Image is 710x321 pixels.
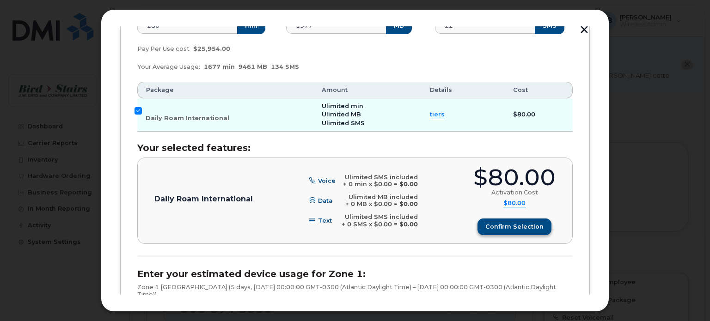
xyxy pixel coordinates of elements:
span: $0.00 = [374,221,398,228]
div: Ulimited SMS included [342,213,418,221]
button: Confirm selection [477,218,551,235]
span: Daily Roam International [146,115,229,121]
p: Zone 1 [GEOGRAPHIC_DATA] (5 days, [DATE] 00:00:00 GMT-0300 (Atlantic Daylight Time) – [DATE] 00:0... [137,284,573,298]
div: Ulimited SMS included [343,174,418,181]
summary: tiers [430,110,445,119]
span: + 0 SMS x [342,221,372,228]
summary: $80.00 [503,200,526,207]
div: Ulimited MB included [345,194,418,201]
p: Daily Roam International [154,195,253,203]
div: Activation Cost [491,189,538,196]
span: 1677 min [204,63,235,70]
span: Your Average Usage: [137,63,200,70]
th: Package [137,82,313,98]
span: Data [318,197,332,204]
div: $80.00 [473,166,556,189]
span: $25,954.00 [193,45,230,52]
span: $0.00 = [374,181,398,188]
span: 9461 MB [239,63,267,70]
span: Ulimited SMS [322,120,365,127]
b: $0.00 [399,221,418,228]
td: $80.00 [505,98,573,132]
span: + 0 MB x [345,200,372,207]
th: Cost [505,82,573,98]
th: Details [422,82,505,98]
b: $0.00 [399,181,418,188]
span: $0.00 = [374,200,398,207]
span: Ulimited MB [322,111,361,118]
h3: Your selected features: [137,143,573,153]
span: + 0 min x [343,181,372,188]
input: Daily Roam International [135,107,142,115]
h3: Enter your estimated device usage for Zone 1: [137,269,573,279]
span: Confirm selection [485,222,544,231]
span: Pay Per Use cost [137,45,190,52]
span: Voice [318,177,336,184]
span: 134 SMS [271,63,299,70]
b: $0.00 [399,200,418,207]
span: Text [318,217,332,224]
th: Amount [313,82,422,98]
span: Ulimited min [322,103,363,109]
iframe: Messenger Launcher [670,281,703,314]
